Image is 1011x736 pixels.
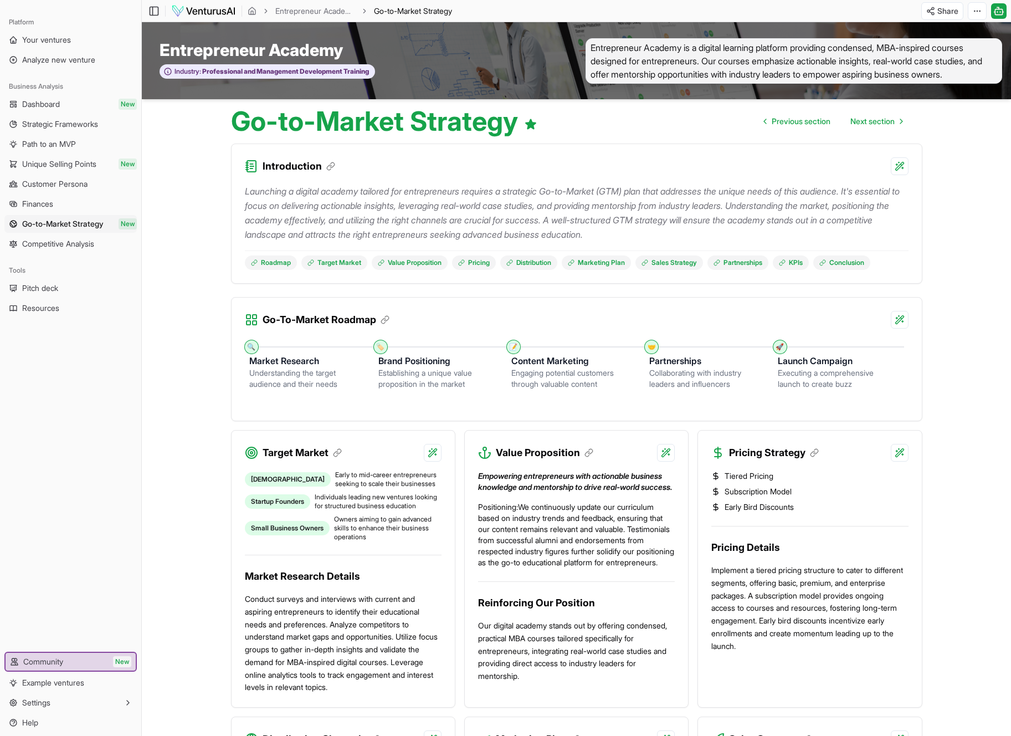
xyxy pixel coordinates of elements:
p: Launching a digital academy tailored for entrepreneurs requires a strategic Go-to-Market (GTM) pl... [245,184,909,242]
div: Engaging potential customers through valuable content [511,367,632,390]
a: DashboardNew [4,95,137,113]
a: Go-to-Market StrategyNew [4,215,137,233]
p: Implement a tiered pricing structure to cater to different segments, offering basic, premium, and... [711,564,908,652]
a: Unique Selling PointsNew [4,155,137,173]
a: Go to previous page [755,110,839,132]
h1: Go-to-Market Strategy [231,108,537,135]
h3: Pricing Strategy [729,445,819,461]
a: Competitive Analysis [4,235,137,253]
a: Path to an MVP [4,135,137,153]
span: Resources [22,303,59,314]
h3: Pricing Details [711,540,908,555]
div: Platform [4,13,137,31]
span: Next section [850,116,895,127]
div: 🔍 [247,343,256,351]
h3: Partnerships [649,354,759,367]
span: Dashboard [22,99,60,110]
p: Empowering entrepreneurs with actionable business knowledge and mentorship to drive real-world su... [478,471,675,493]
div: Establishing a unique value proposition in the market [378,367,494,390]
h3: Market Research Details [245,569,442,584]
h3: Market Research [249,354,361,367]
div: Executing a comprehensive launch to create buzz [778,367,886,390]
div: [DEMOGRAPHIC_DATA] [245,472,331,487]
a: Entrepreneur Academy [275,6,355,17]
span: Example ventures [22,677,84,688]
span: Share [937,6,958,17]
a: Help [4,714,137,732]
h3: Launch Campaign [778,354,886,367]
button: Settings [4,694,137,712]
a: Pricing [452,255,496,270]
a: Your ventures [4,31,137,49]
li: Early Bird Discounts [711,502,908,513]
a: Finances [4,195,137,213]
span: Entrepreneur Academy is a digital learning platform providing condensed, MBA-inspired courses des... [586,38,1003,84]
a: Partnerships [707,255,768,270]
li: Subscription Model [711,486,908,497]
h3: Introduction [263,159,335,174]
span: Help [22,717,38,728]
div: Understanding the target audience and their needs [249,367,361,390]
a: Example ventures [4,674,137,692]
span: Customer Persona [22,178,88,190]
span: Pitch deck [22,283,58,294]
button: Share [921,2,963,20]
a: KPIs [773,255,809,270]
h3: Target Market [263,445,342,461]
div: 🤝 [647,343,656,351]
p: Our digital academy stands out by offering condensed, practical MBA courses tailored specifically... [478,620,675,683]
div: Tools [4,262,137,279]
span: Industry: [175,67,201,76]
a: Resources [4,299,137,317]
span: Competitive Analysis [22,238,94,249]
span: New [113,656,131,667]
div: Business Analysis [4,78,137,95]
img: logo [171,4,236,18]
h3: Reinforcing Our Position [478,595,675,611]
span: Your ventures [22,34,71,45]
span: Go-to-Market Strategy [374,6,452,17]
h3: Brand Positioning [378,354,494,367]
li: Tiered Pricing [711,471,908,482]
span: Professional and Management Development Training [201,67,369,76]
span: New [119,159,137,170]
span: Path to an MVP [22,139,76,150]
span: Individuals leading new ventures looking for structured business education [315,493,442,510]
a: Conclusion [813,255,870,270]
p: Positioning: We continuously update our curriculum based on industry trends and feedback, ensurin... [478,502,675,568]
a: Distribution [500,255,557,270]
p: Conduct surveys and interviews with current and aspiring entrepreneurs to identify their educatio... [245,593,442,694]
button: Industry:Professional and Management Development Training [160,64,375,79]
h3: Value Proposition [496,445,593,461]
a: Pitch deck [4,279,137,297]
a: Marketing Plan [562,255,631,270]
span: Owners aiming to gain advanced skills to enhance their business operations [334,515,442,541]
span: Analyze new venture [22,54,95,65]
div: Collaborating with industry leaders and influencers [649,367,759,390]
span: Finances [22,198,53,209]
a: Sales Strategy [635,255,703,270]
a: Roadmap [245,255,297,270]
div: 🚀 [776,343,784,351]
div: 🏷️ [376,343,385,351]
nav: pagination [755,110,911,132]
a: Value Proposition [372,255,448,270]
a: Analyze new venture [4,51,137,69]
span: Previous section [772,116,830,127]
span: Entrepreneur Academy [160,40,343,60]
div: Startup Founders [245,494,310,509]
a: Go to next page [841,110,911,132]
span: Go-to-Market Strategy [22,218,104,229]
a: Target Market [301,255,367,270]
h3: Go-To-Market Roadmap [263,312,389,328]
span: Strategic Frameworks [22,119,98,130]
span: New [119,218,137,229]
span: Early to mid-career entrepreneurs seeking to scale their businesses [335,471,442,488]
div: Small Business Owners [245,521,330,535]
div: 📝 [509,343,518,351]
a: CommunityNew [6,653,136,671]
span: New [119,99,137,110]
h3: Content Marketing [511,354,632,367]
span: Community [23,656,63,667]
a: Customer Persona [4,175,137,193]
